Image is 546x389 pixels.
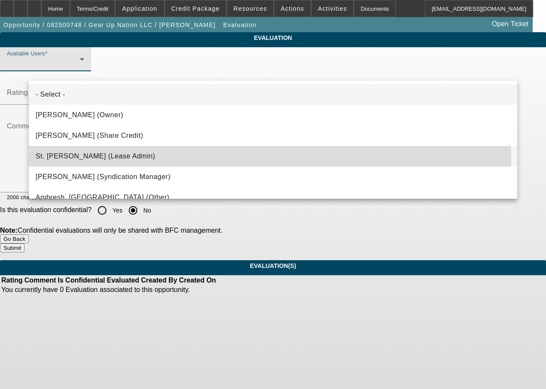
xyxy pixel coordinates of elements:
span: - Select - [36,89,65,100]
span: [PERSON_NAME] (Share Credit) [36,131,143,141]
span: Ambresh, [GEOGRAPHIC_DATA] (Other) [36,192,170,203]
span: St. [PERSON_NAME] (Lease Admin) [36,151,155,161]
span: [PERSON_NAME] (Owner) [36,110,123,120]
span: [PERSON_NAME] (Syndication Manager) [36,172,171,182]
